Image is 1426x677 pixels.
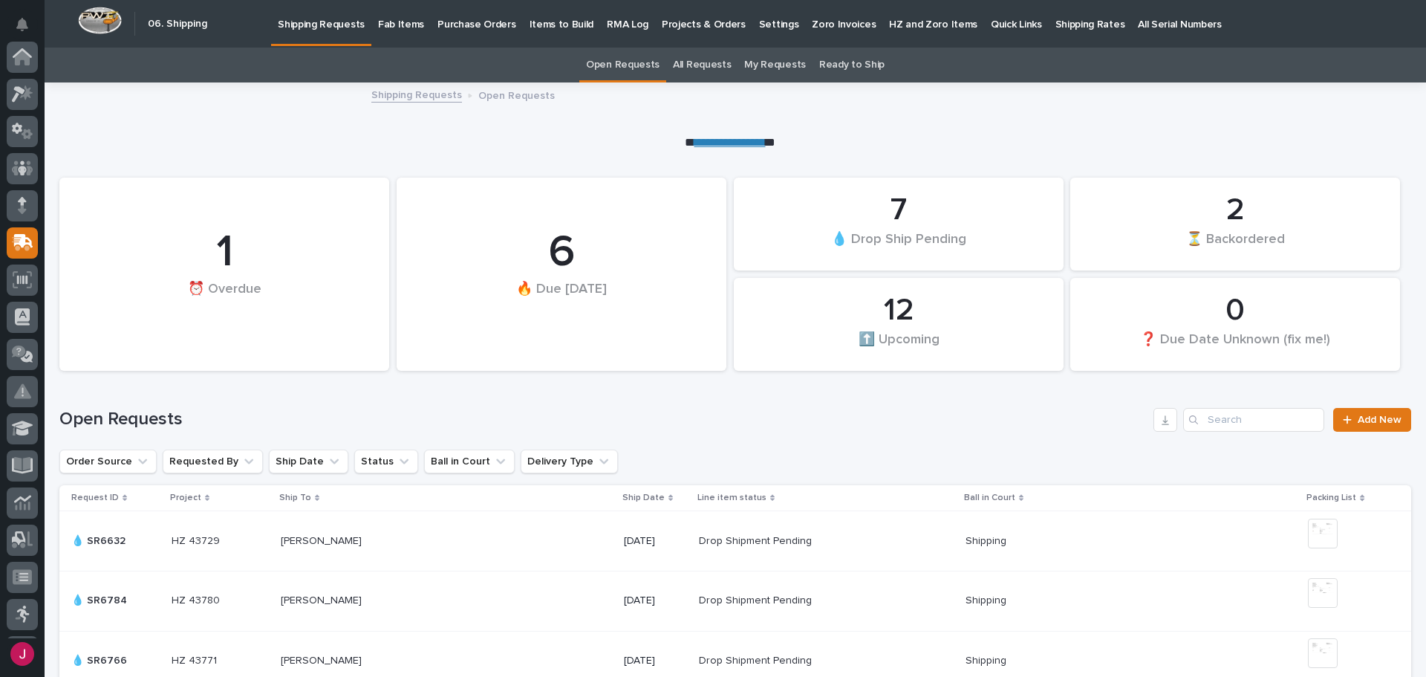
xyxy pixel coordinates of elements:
p: HZ 43771 [172,652,220,667]
p: Drop Shipment Pending [699,532,815,548]
p: Ship To [279,490,311,506]
p: [PERSON_NAME] [281,592,365,607]
p: HZ 43729 [172,532,223,548]
button: Order Source [59,450,157,473]
p: [DATE] [624,655,687,667]
button: Status [354,450,418,473]
tr: 💧 SR6784💧 SR6784 HZ 43780HZ 43780 [PERSON_NAME][PERSON_NAME] [DATE]Drop Shipment PendingDrop Ship... [59,571,1411,631]
p: [DATE] [624,535,687,548]
div: 💧 Drop Ship Pending [759,230,1038,262]
input: Search [1183,408,1324,432]
button: Notifications [7,9,38,40]
div: 1 [85,226,364,279]
span: Add New [1358,415,1401,425]
p: Shipping [966,652,1009,667]
p: Ship Date [622,490,665,506]
p: [PERSON_NAME] [281,652,365,667]
img: Workspace Logo [78,7,122,34]
p: 💧 SR6632 [71,532,128,548]
button: Ball in Court [424,450,515,473]
div: ⬆️ Upcoming [759,331,1038,362]
div: 🔥 Due [DATE] [422,281,701,328]
div: ⏰ Overdue [85,281,364,328]
button: Delivery Type [521,450,618,473]
a: Ready to Ship [819,48,885,82]
div: ❓ Due Date Unknown (fix me!) [1095,331,1375,362]
a: My Requests [744,48,806,82]
p: Shipping [966,532,1009,548]
p: 💧 SR6766 [71,652,130,667]
p: Packing List [1306,490,1356,506]
p: Shipping [966,592,1009,607]
p: 💧 SR6784 [71,592,130,607]
div: 6 [422,226,701,279]
p: [DATE] [624,595,687,607]
h1: Open Requests [59,409,1147,430]
button: Ship Date [269,450,348,473]
p: Ball in Court [964,490,1015,506]
a: Shipping Requests [371,85,462,103]
div: 7 [759,192,1038,229]
p: Open Requests [478,86,555,103]
button: Requested By [163,450,263,473]
p: Drop Shipment Pending [699,652,815,667]
div: Notifications [19,18,38,42]
a: Open Requests [586,48,660,82]
p: HZ 43780 [172,592,223,607]
p: Drop Shipment Pending [699,592,815,607]
button: users-avatar [7,638,38,670]
a: Add New [1333,408,1411,432]
h2: 06. Shipping [148,18,207,30]
div: 2 [1095,192,1375,229]
div: ⏳ Backordered [1095,230,1375,262]
div: 0 [1095,292,1375,329]
p: [PERSON_NAME] [281,532,365,548]
tr: 💧 SR6632💧 SR6632 HZ 43729HZ 43729 [PERSON_NAME][PERSON_NAME] [DATE]Drop Shipment PendingDrop Ship... [59,511,1411,571]
a: All Requests [673,48,731,82]
div: 12 [759,292,1038,329]
p: Request ID [71,490,119,506]
p: Line item status [697,490,766,506]
p: Project [170,490,201,506]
